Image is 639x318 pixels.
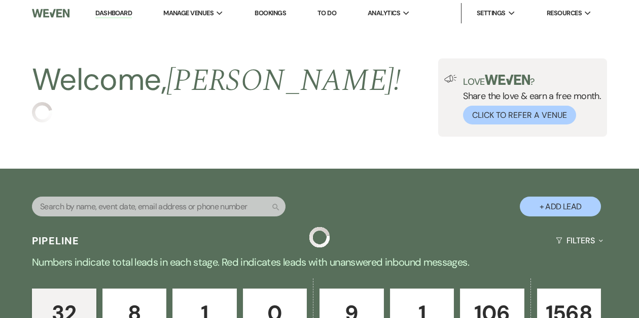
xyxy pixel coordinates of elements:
[309,227,330,247] img: loading spinner
[32,58,401,102] h2: Welcome,
[547,8,582,18] span: Resources
[255,9,286,17] a: Bookings
[166,57,401,104] span: [PERSON_NAME] !
[32,3,69,24] img: Weven Logo
[163,8,214,18] span: Manage Venues
[444,75,457,83] img: loud-speaker-illustration.svg
[477,8,506,18] span: Settings
[463,106,576,124] button: Click to Refer a Venue
[32,102,52,122] img: loading spinner
[520,197,601,216] button: + Add Lead
[552,227,607,254] button: Filters
[32,197,286,216] input: Search by name, event date, email address or phone number
[32,234,80,248] h3: Pipeline
[368,8,400,18] span: Analytics
[485,75,530,85] img: weven-logo-green.svg
[457,75,601,124] div: Share the love & earn a free month.
[463,75,601,86] p: Love ?
[95,9,132,18] a: Dashboard
[317,9,336,17] a: To Do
